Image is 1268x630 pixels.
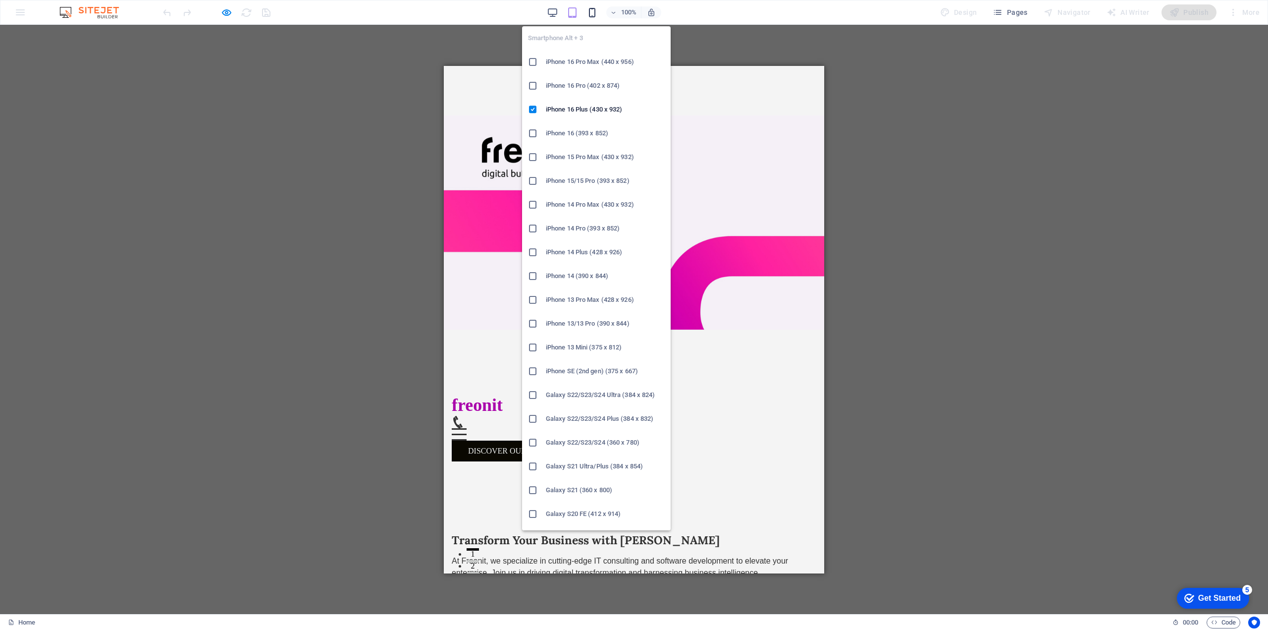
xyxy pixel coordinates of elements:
[546,437,665,449] h6: Galaxy S22/S23/S24 (360 x 780)
[993,7,1027,17] span: Pages
[606,6,641,18] button: 100%
[1172,617,1199,629] h6: Session time
[8,617,35,629] a: Click to cancel selection. Double-click to open Pages
[546,246,665,258] h6: iPhone 14 Plus (428 x 926)
[546,294,665,306] h6: iPhone 13 Pro Max (428 x 926)
[546,80,665,92] h6: iPhone 16 Pro (402 x 874)
[1211,617,1236,629] span: Code
[29,11,72,20] div: Get Started
[546,270,665,282] h6: iPhone 14 (390 x 844)
[8,375,138,396] a: Discover Our Services
[546,389,665,401] h6: Galaxy S22/S23/S24 Ultra (384 x 824)
[546,56,665,68] h6: iPhone 16 Pro Max (440 x 956)
[546,127,665,139] h6: iPhone 16 (393 x 852)
[546,413,665,425] h6: Galaxy S22/S23/S24 Plus (384 x 832)
[1183,617,1198,629] span: 00 00
[936,4,981,20] div: Design (Ctrl+Alt+Y)
[621,6,637,18] h6: 100%
[546,175,665,187] h6: iPhone 15/15 Pro (393 x 852)
[546,508,665,520] h6: Galaxy S20 FE (412 x 914)
[546,104,665,115] h6: iPhone 16 Plus (430 x 932)
[8,5,80,26] div: Get Started 5 items remaining, 0% complete
[23,506,35,509] button: 3
[23,494,35,497] button: 2
[1248,617,1260,629] button: Usercentrics
[1190,619,1191,626] span: :
[546,365,665,377] h6: iPhone SE (2nd gen) (375 x 667)
[546,342,665,353] h6: iPhone 13 Mini (375 x 812)
[546,460,665,472] h6: Galaxy S21 Ultra/Plus (384 x 854)
[546,199,665,211] h6: iPhone 14 Pro Max (430 x 932)
[73,2,83,12] div: 5
[546,318,665,330] h6: iPhone 13/13 Pro (390 x 844)
[8,350,365,362] a: Call
[546,151,665,163] h6: iPhone 15 Pro Max (430 x 932)
[1207,617,1240,629] button: Code
[8,362,23,364] button: Menu
[8,467,276,481] span: Transform Your Business with [PERSON_NAME]
[647,8,656,17] i: On resize automatically adjust zoom level to fit chosen device.
[57,6,131,18] img: Editor Logo
[8,329,372,350] h1: freonit
[989,4,1031,20] button: Pages
[546,484,665,496] h6: Galaxy S21 (360 x 800)
[546,223,665,234] h6: iPhone 14 Pro (393 x 852)
[23,482,35,485] button: 1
